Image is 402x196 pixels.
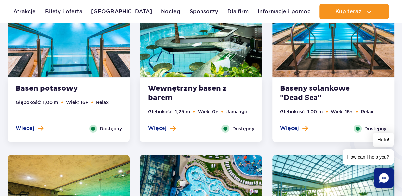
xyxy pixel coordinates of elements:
li: Wiek: 0+ [198,108,218,115]
a: Sponsorzy [190,4,218,19]
strong: Basen potasowy [16,84,95,93]
button: Więcej [148,125,175,132]
button: Więcej [16,125,43,132]
span: Dostępny [100,125,122,132]
li: Głębokość: 1,25 m [148,108,190,115]
div: Chat [374,168,394,188]
span: Więcej [280,125,299,132]
strong: Wewnętrzny basen z barem [148,84,228,103]
li: Wiek: 16+ [66,99,88,106]
li: Wiek: 16+ [331,108,353,115]
li: Relax [361,108,373,115]
span: Hello! [373,133,394,147]
button: Więcej [280,125,308,132]
span: Więcej [16,125,34,132]
a: [GEOGRAPHIC_DATA] [91,4,152,19]
a: Dla firm [227,4,249,19]
a: Nocleg [161,4,180,19]
a: Atrakcje [13,4,36,19]
li: Głębokość: 1,00 m [280,108,323,115]
span: How can I help you? [343,149,394,165]
span: Kup teraz [335,9,361,15]
strong: Baseny solankowe "Dead Sea" [280,84,360,103]
li: Głębokość: 1,00 m [16,99,58,106]
button: Kup teraz [319,4,389,19]
span: Dostępny [364,125,386,132]
span: Dostępny [232,125,254,132]
li: Relax [96,99,109,106]
li: Jamango [226,108,247,115]
span: Więcej [148,125,166,132]
a: Bilety i oferta [45,4,82,19]
a: Informacje i pomoc [258,4,310,19]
